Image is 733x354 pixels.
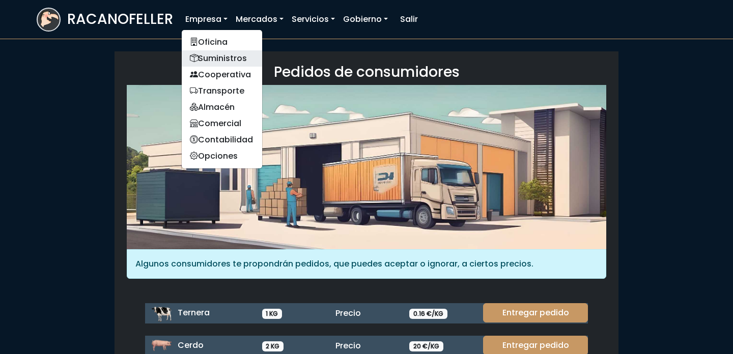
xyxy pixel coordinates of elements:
[262,341,284,351] span: 2 KG
[262,309,283,319] span: 1 KG
[409,341,443,351] span: 20 €/KG
[181,9,232,29] a: Empresa
[409,309,447,319] span: 0.16 €/KG
[182,132,262,148] a: Contabilidad
[37,5,173,34] a: RACANOFELLER
[151,303,172,323] img: ternera.png
[396,9,422,29] a: Salir
[67,11,173,28] h3: RACANOFELLER
[182,83,262,99] a: Transporte
[182,67,262,83] a: Cooperativa
[339,9,392,29] a: Gobierno
[182,50,262,67] a: Suministros
[483,303,588,322] a: Entregar pedido
[38,9,60,28] img: logoracarojo.png
[178,307,210,318] span: Ternera
[182,99,262,115] a: Almacén
[329,307,403,319] div: Precio
[182,148,262,164] a: Opciones
[232,9,288,29] a: Mercados
[182,34,262,50] a: Oficina
[329,340,403,352] div: Precio
[127,85,606,249] img: orders.jpg
[288,9,339,29] a: Servicios
[127,64,606,81] h3: Pedidos de consumidores
[182,115,262,132] a: Comercial
[178,339,204,351] span: Cerdo
[127,249,606,279] div: Algunos consumidores te propondrán pedidos, que puedes aceptar o ignorar, a ciertos precios.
